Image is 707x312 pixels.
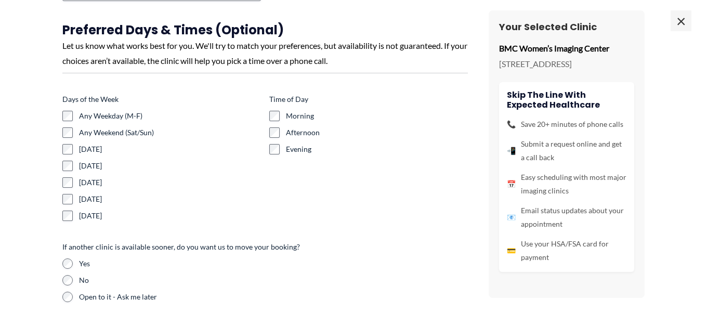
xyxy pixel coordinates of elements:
li: Use your HSA/FSA card for payment [507,237,626,264]
label: Afternoon [286,127,468,138]
li: Save 20+ minutes of phone calls [507,118,626,131]
li: Email status updates about your appointment [507,204,626,231]
li: Easy scheduling with most major imaging clinics [507,171,626,198]
li: Submit a request online and get a call back [507,137,626,164]
span: 📲 [507,144,516,158]
label: Evening [286,144,468,154]
span: 📅 [507,177,516,191]
label: Yes [79,258,468,269]
label: [DATE] [79,194,261,204]
label: [DATE] [79,177,261,188]
legend: If another clinic is available sooner, do you want us to move your booking? [62,242,300,252]
label: [DATE] [79,161,261,171]
span: 📞 [507,118,516,131]
h3: Preferred Days & Times (Optional) [62,22,468,38]
label: [DATE] [79,211,261,221]
h3: Your Selected Clinic [499,21,634,33]
p: [STREET_ADDRESS] [499,56,634,72]
label: No [79,275,468,285]
legend: Time of Day [269,94,308,105]
label: Any Weekday (M-F) [79,111,261,121]
label: Morning [286,111,468,121]
div: Let us know what works best for you. We'll try to match your preferences, but availability is not... [62,38,468,69]
span: × [671,10,691,31]
label: Any Weekend (Sat/Sun) [79,127,261,138]
p: BMC Women’s Imaging Center [499,41,634,56]
h4: Skip the line with Expected Healthcare [507,90,626,110]
label: Open to it - Ask me later [79,292,468,302]
span: 📧 [507,211,516,224]
span: 💳 [507,244,516,257]
legend: Days of the Week [62,94,119,105]
label: [DATE] [79,144,261,154]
